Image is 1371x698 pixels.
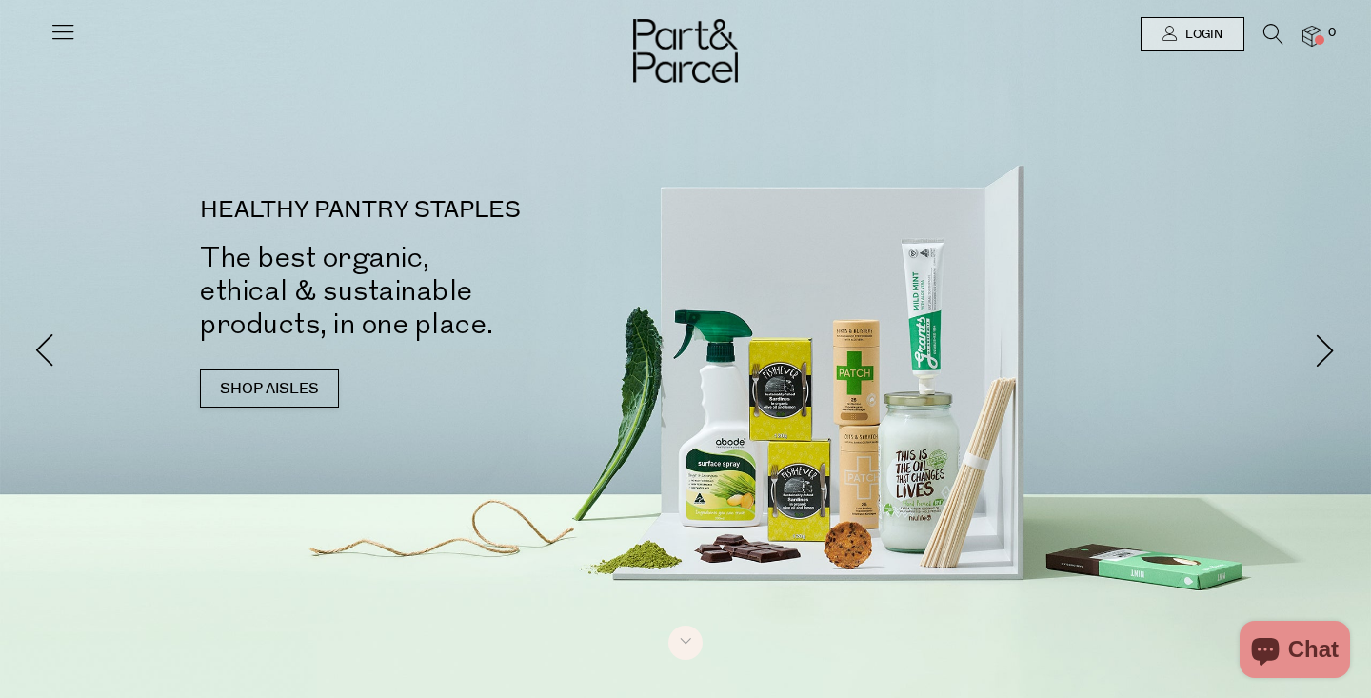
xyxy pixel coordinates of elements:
[200,369,339,408] a: SHOP AISLES
[1181,27,1222,43] span: Login
[200,199,714,222] p: HEALTHY PANTRY STAPLES
[633,19,738,83] img: Part&Parcel
[1323,25,1341,42] span: 0
[200,241,714,341] h2: The best organic, ethical & sustainable products, in one place.
[1141,17,1244,51] a: Login
[1302,26,1321,46] a: 0
[1234,621,1356,683] inbox-online-store-chat: Shopify online store chat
